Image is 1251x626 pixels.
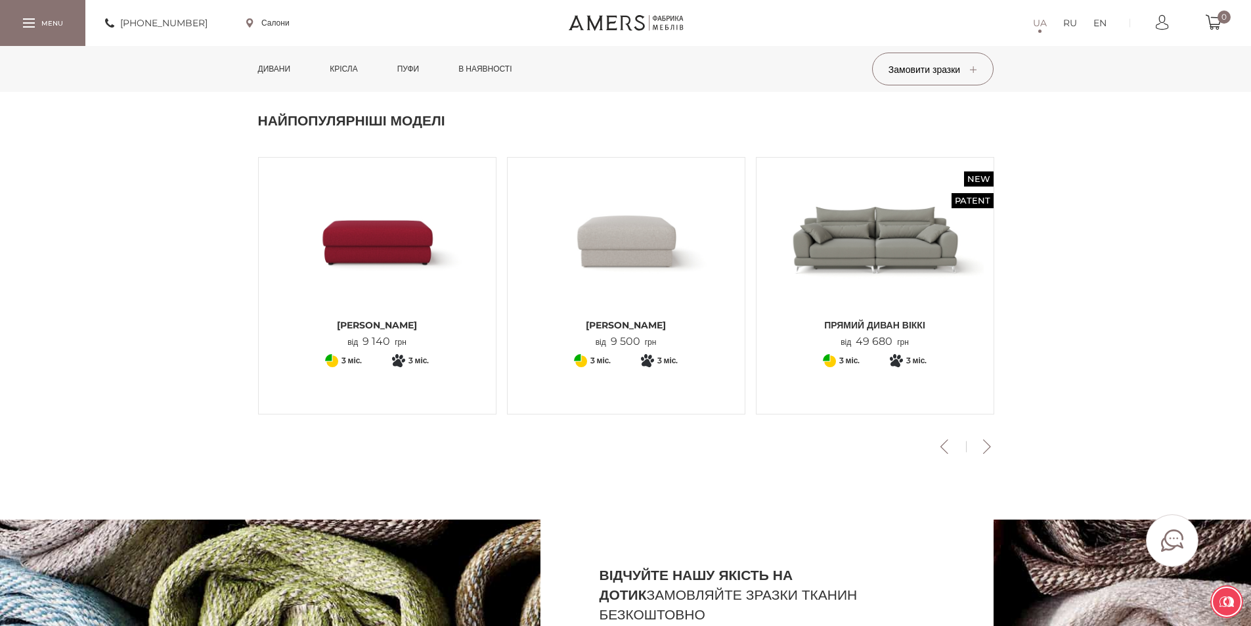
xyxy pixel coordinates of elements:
img: Пуф ДЖЕММА [269,168,486,312]
span: Прямий диван ВІККІ [766,319,984,332]
a: New Patent Прямий диван ВІККІ Прямий диван ВІККІ Прямий диван ВІККІ від49 680грн [766,168,984,348]
a: Пуф ДЖЕММА [PERSON_NAME] від9 140грн [269,168,486,348]
span: New [964,171,994,187]
button: Next [976,439,999,454]
span: 9 500 [606,335,645,347]
img: Пуф БРУНО [517,168,735,312]
a: Крісла [320,46,367,92]
span: 49 680 [851,335,897,347]
a: в наявності [449,46,521,92]
a: UA [1033,15,1047,31]
span: Замовити зразки [889,64,977,76]
span: 0 [1218,11,1231,24]
span: [PERSON_NAME] [517,319,735,332]
button: Замовити зразки [872,53,994,85]
p: від грн [841,336,909,348]
p: від грн [347,336,406,348]
span: [PERSON_NAME] [269,319,486,332]
a: Дивани [248,46,301,92]
h2: замовляйте зразки тканин безкоштовно [600,566,934,625]
p: від грн [596,336,657,348]
a: Пуф БРУНО [PERSON_NAME] від9 500грн [517,168,735,348]
h2: Найпопулярніші моделі [258,111,994,131]
a: Пуфи [387,46,429,92]
a: Салони [246,17,290,29]
a: EN [1093,15,1107,31]
button: Previous [933,439,956,454]
a: [PHONE_NUMBER] [105,15,208,31]
b: Відчуйте нашу якість на дотик [600,567,793,603]
span: Patent [952,193,994,208]
a: RU [1063,15,1077,31]
span: 9 140 [358,335,395,347]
